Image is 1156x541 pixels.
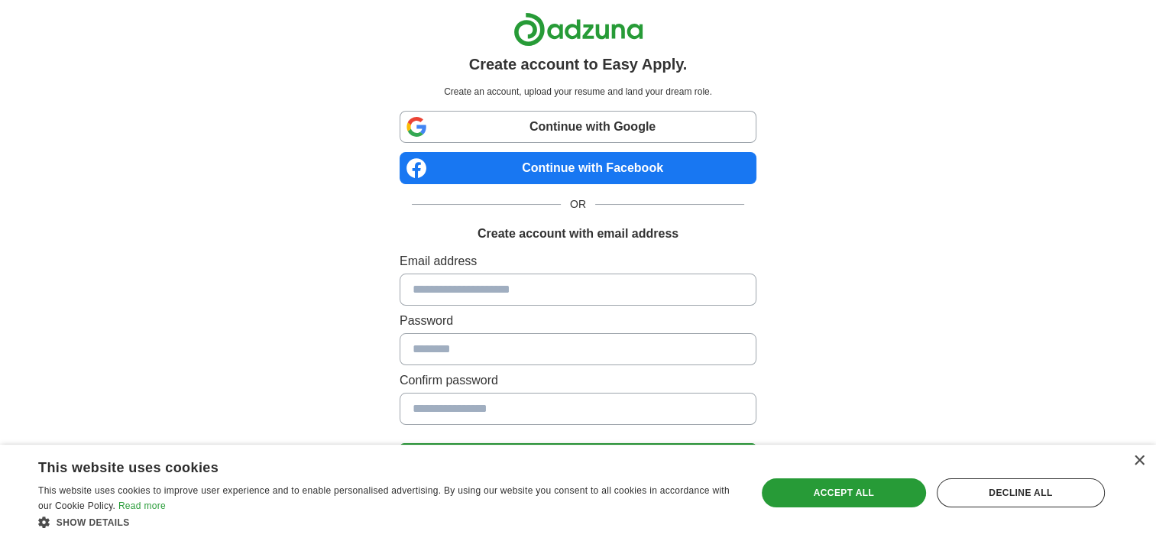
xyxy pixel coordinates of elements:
[400,152,756,184] a: Continue with Facebook
[561,196,595,212] span: OR
[400,111,756,143] a: Continue with Google
[400,371,756,390] label: Confirm password
[38,454,697,477] div: This website uses cookies
[400,312,756,330] label: Password
[1133,455,1145,467] div: Close
[469,53,688,76] h1: Create account to Easy Apply.
[400,252,756,270] label: Email address
[118,501,166,511] a: Read more, opens a new window
[478,225,678,243] h1: Create account with email address
[403,85,753,99] p: Create an account, upload your resume and land your dream role.
[57,517,130,528] span: Show details
[762,478,926,507] div: Accept all
[38,485,730,511] span: This website uses cookies to improve user experience and to enable personalised advertising. By u...
[38,514,735,530] div: Show details
[937,478,1105,507] div: Decline all
[513,12,643,47] img: Adzuna logo
[400,443,756,475] button: Create Account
